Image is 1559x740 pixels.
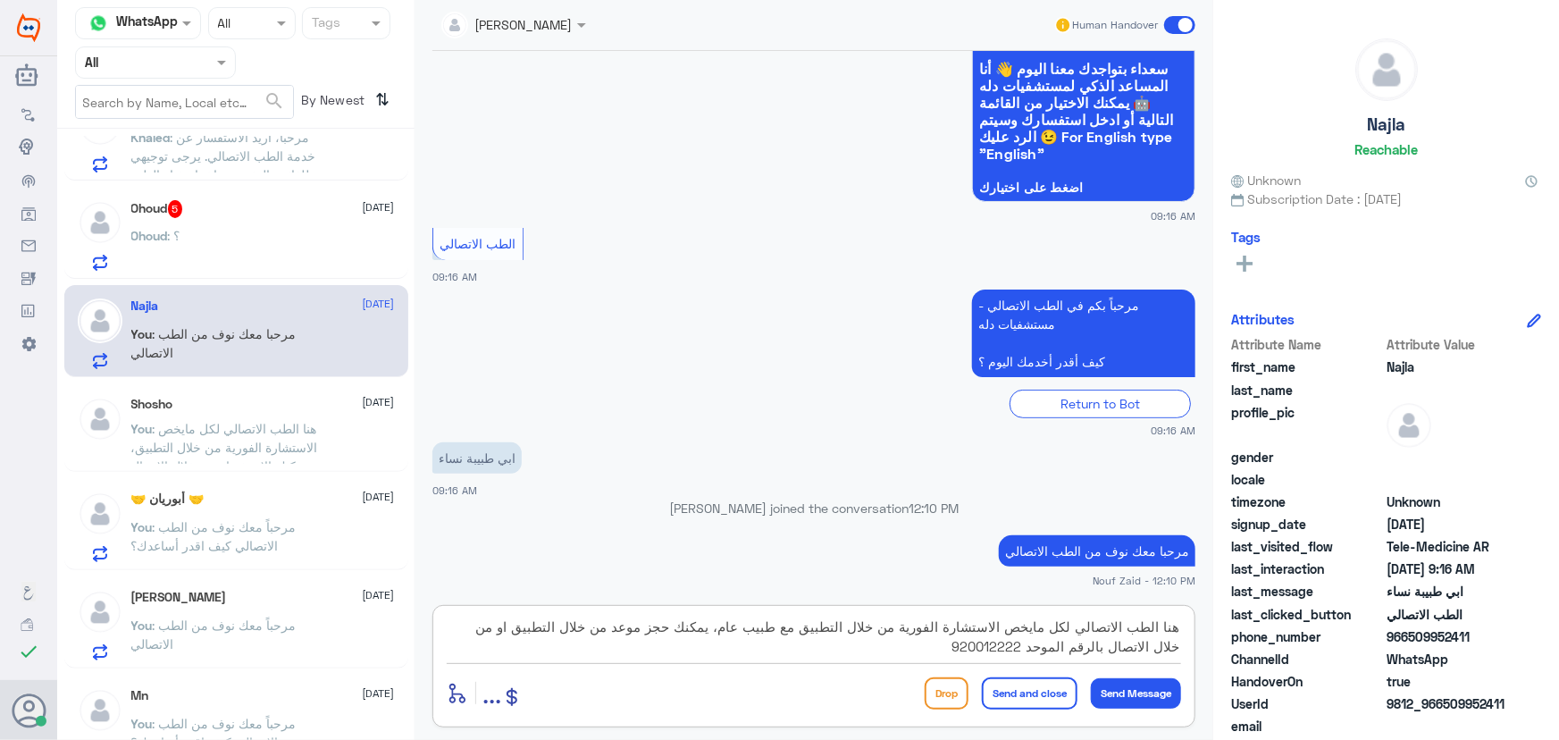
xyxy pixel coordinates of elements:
[168,228,180,243] span: : ؟
[85,10,112,37] img: whatsapp.png
[1387,448,1516,467] span: null
[131,299,159,314] h5: Najla
[1231,171,1301,189] span: Unknown
[1367,114,1405,135] h5: Najla
[1387,559,1516,578] span: 2025-10-02T06:16:40.341Z
[131,590,227,605] h5: Mohamed Ahmed
[78,299,122,343] img: defaultAdmin.png
[925,677,968,710] button: Drop
[482,677,501,709] span: ...
[1231,627,1383,646] span: phone_number
[1231,605,1383,624] span: last_clicked_button
[363,394,395,410] span: [DATE]
[131,519,153,534] span: You
[131,716,153,731] span: You
[482,673,501,713] button: ...
[979,181,1188,195] span: اضغط على اختيارك
[1231,515,1383,534] span: signup_date
[294,85,369,121] span: By Newest
[131,326,153,341] span: You
[1387,357,1516,376] span: Najla
[168,200,183,218] span: 5
[131,618,153,633] span: You
[1231,694,1383,713] span: UserId
[1231,403,1383,444] span: profile_pic
[1387,492,1516,511] span: Unknown
[76,86,293,118] input: Search by Name, Local etc…
[1387,627,1516,646] span: 966509952411
[1387,335,1516,354] span: Attribute Value
[1387,650,1516,669] span: 2
[1151,423,1195,438] span: 09:16 AM
[432,442,522,474] p: 2/10/2025, 9:16 AM
[131,618,297,652] span: : مرحباً معك نوف من الطب الاتصالي
[432,271,477,282] span: 09:16 AM
[131,130,171,145] span: Khaled
[78,688,122,733] img: defaultAdmin.png
[1231,582,1383,601] span: last_message
[363,685,395,702] span: [DATE]
[1387,694,1516,713] span: 9812_966509952411
[1231,672,1383,691] span: HandoverOn
[1387,717,1516,736] span: null
[78,200,122,245] img: defaultAdmin.png
[18,641,39,662] i: check
[1356,39,1417,100] img: defaultAdmin.png
[1387,672,1516,691] span: true
[979,60,1188,162] span: سعداء بتواجدك معنا اليوم 👋 أنا المساعد الذكي لمستشفيات دله 🤖 يمكنك الاختيار من القائمة التالية أو...
[131,326,297,360] span: : مرحبا معك نوف من الطب الاتصالي
[131,519,297,553] span: : مرحباً معك نوف من الطب الاتصالي كيف اقدر أساعدك؟
[972,290,1195,377] p: 2/10/2025, 9:16 AM
[363,199,395,215] span: [DATE]
[1231,189,1541,208] span: Subscription Date : [DATE]
[131,421,153,436] span: You
[1231,357,1383,376] span: first_name
[376,85,390,114] i: ⇅
[1387,515,1516,534] span: 2025-10-02T06:16:17.1Z
[1231,717,1383,736] span: email
[432,499,1195,517] p: [PERSON_NAME] joined the conversation
[78,397,122,441] img: defaultAdmin.png
[1231,650,1383,669] span: ChannelId
[131,688,149,703] h5: Mn
[1231,492,1383,511] span: timezone
[131,200,183,218] h5: Ohoud
[131,228,168,243] span: Ohoud
[1231,470,1383,489] span: locale
[982,677,1077,710] button: Send and close
[1093,573,1195,588] span: Nouf Zaid - 12:10 PM
[363,296,395,312] span: [DATE]
[78,492,122,536] img: defaultAdmin.png
[1231,537,1383,556] span: last_visited_flow
[440,236,516,251] span: الطب الاتصالي
[131,421,318,492] span: : هنا الطب الاتصالي لكل مايخص الاستشارة الفورية من خلال التطبيق، يمكنك الاستفسار من خلال الاتصال ...
[1231,335,1383,354] span: Attribute Name
[131,492,205,507] h5: 🤝 أبوريان 🤝
[131,397,173,412] h5: Shosho
[309,13,340,36] div: Tags
[78,590,122,635] img: defaultAdmin.png
[909,500,959,516] span: 12:10 PM
[1387,470,1516,489] span: null
[432,484,477,496] span: 09:16 AM
[1387,403,1431,448] img: defaultAdmin.png
[264,87,285,116] button: search
[1231,448,1383,467] span: gender
[1072,17,1158,33] span: Human Handover
[1387,605,1516,624] span: الطب الاتصالي
[1231,559,1383,578] span: last_interaction
[1387,537,1516,556] span: Tele-Medicine AR
[1231,311,1295,327] h6: Attributes
[12,694,46,727] button: Avatar
[1091,678,1181,709] button: Send Message
[1151,208,1195,223] span: 09:16 AM
[1010,390,1191,417] div: Return to Bot
[363,489,395,505] span: [DATE]
[1231,229,1261,245] h6: Tags
[1387,582,1516,601] span: ابي طبيبة نساء
[999,535,1195,567] p: 2/10/2025, 12:10 PM
[1231,381,1383,399] span: last_name
[17,13,40,42] img: Widebot Logo
[1354,141,1418,157] h6: Reachable
[363,587,395,603] span: [DATE]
